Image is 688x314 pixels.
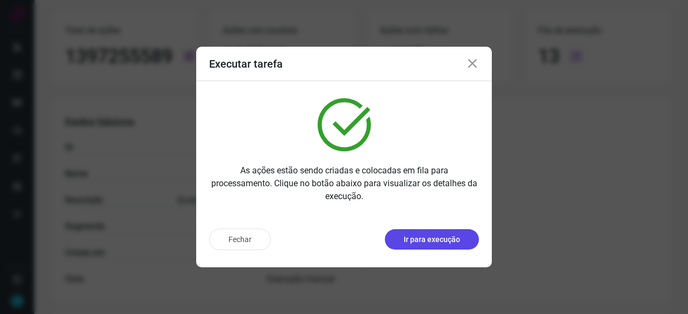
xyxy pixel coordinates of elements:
[385,229,479,250] button: Ir para execução
[209,57,283,70] h3: Executar tarefa
[209,229,271,250] button: Fechar
[404,234,460,245] p: Ir para execução
[318,98,371,151] img: verified.svg
[209,164,479,203] p: As ações estão sendo criadas e colocadas em fila para processamento. Clique no botão abaixo para ...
